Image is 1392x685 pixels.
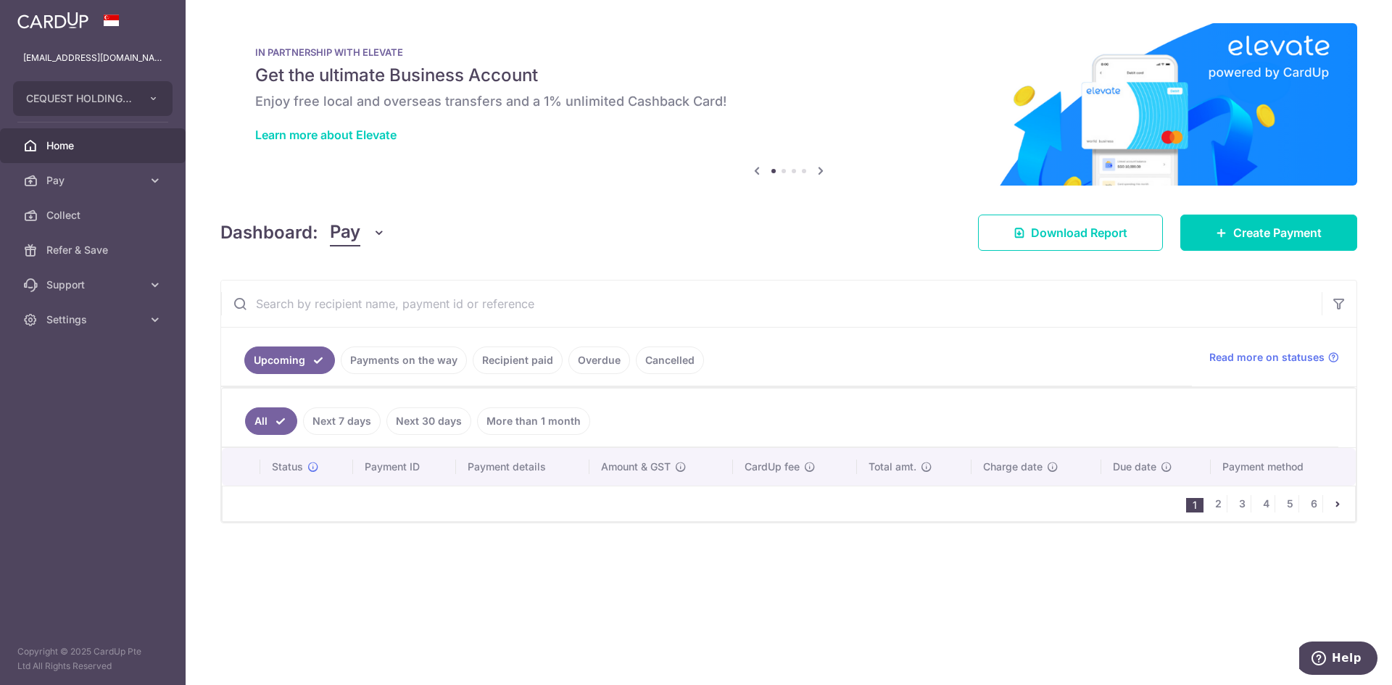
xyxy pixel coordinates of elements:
[220,23,1357,186] img: Renovation banner
[353,448,456,486] th: Payment ID
[255,64,1322,87] h5: Get the ultimate Business Account
[1211,448,1356,486] th: Payment method
[341,346,467,374] a: Payments on the way
[386,407,471,435] a: Next 30 days
[255,93,1322,110] h6: Enjoy free local and overseas transfers and a 1% unlimited Cashback Card!
[636,346,704,374] a: Cancelled
[245,407,297,435] a: All
[745,460,800,474] span: CardUp fee
[1186,486,1355,521] nav: pager
[1233,224,1322,241] span: Create Payment
[13,81,173,116] button: CEQUEST HOLDINGS PTE. LTD.
[477,407,590,435] a: More than 1 month
[869,460,916,474] span: Total amt.
[1257,495,1275,512] a: 4
[46,243,142,257] span: Refer & Save
[1209,350,1339,365] a: Read more on statuses
[330,219,360,246] span: Pay
[1209,350,1325,365] span: Read more on statuses
[601,460,671,474] span: Amount & GST
[1031,224,1127,241] span: Download Report
[17,12,88,29] img: CardUp
[1299,642,1377,678] iframe: Opens a widget where you can find more information
[46,138,142,153] span: Home
[221,281,1322,327] input: Search by recipient name, payment id or reference
[46,173,142,188] span: Pay
[23,51,162,65] p: [EMAIL_ADDRESS][DOMAIN_NAME]
[1233,495,1251,512] a: 3
[1180,215,1357,251] a: Create Payment
[26,91,133,106] span: CEQUEST HOLDINGS PTE. LTD.
[244,346,335,374] a: Upcoming
[568,346,630,374] a: Overdue
[978,215,1163,251] a: Download Report
[272,460,303,474] span: Status
[983,460,1043,474] span: Charge date
[1113,460,1156,474] span: Due date
[46,312,142,327] span: Settings
[1209,495,1227,512] a: 2
[1281,495,1298,512] a: 5
[46,208,142,223] span: Collect
[303,407,381,435] a: Next 7 days
[330,219,386,246] button: Pay
[1186,498,1203,512] li: 1
[255,46,1322,58] p: IN PARTNERSHIP WITH ELEVATE
[456,448,589,486] th: Payment details
[255,128,397,142] a: Learn more about Elevate
[46,278,142,292] span: Support
[220,220,318,246] h4: Dashboard:
[473,346,563,374] a: Recipient paid
[1305,495,1322,512] a: 6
